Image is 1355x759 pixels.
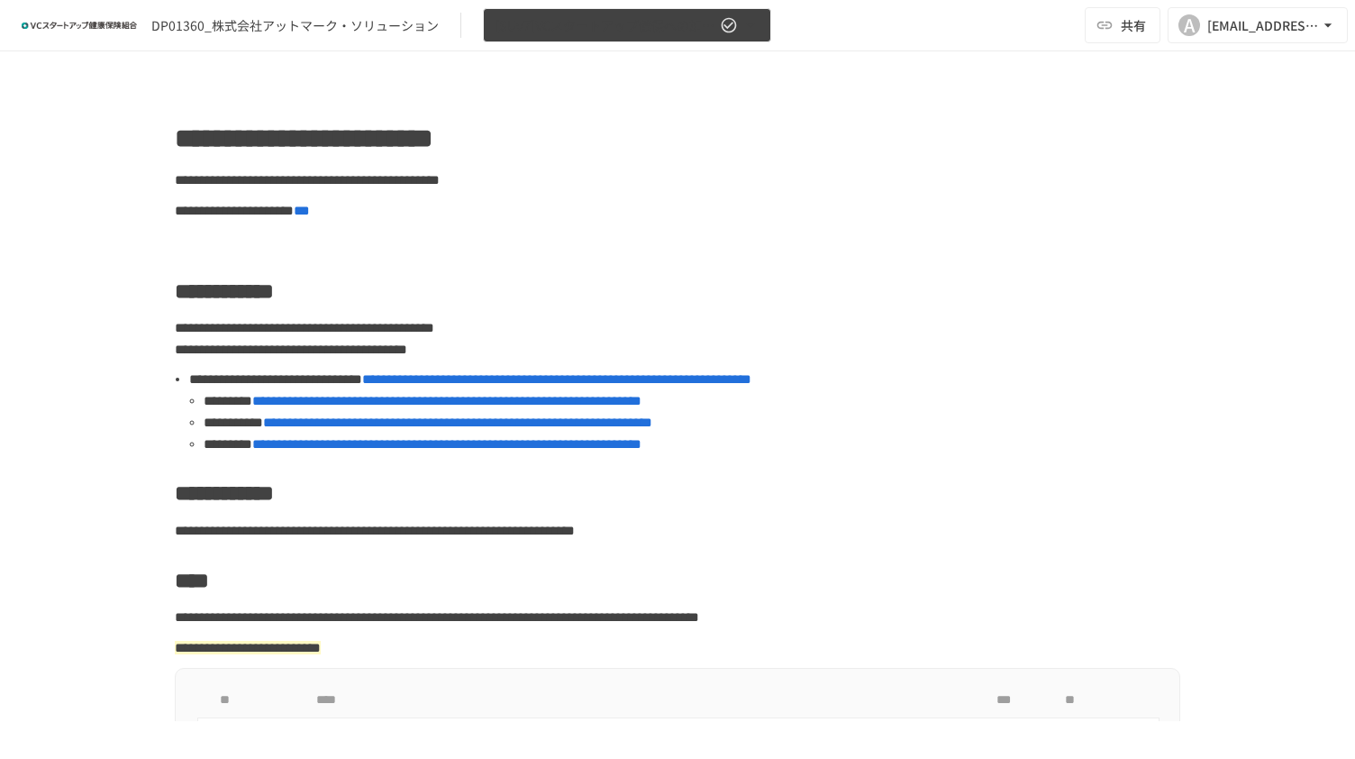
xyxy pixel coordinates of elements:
div: DP01360_株式会社アットマーク・ソリューション [151,16,439,35]
button: [SUv7]VCスタートアップ健保への加入申請手続き [483,8,771,43]
div: A [1178,14,1200,36]
button: 共有 [1085,7,1160,43]
div: [EMAIL_ADDRESS][DOMAIN_NAME] [1207,14,1319,37]
button: A[EMAIL_ADDRESS][DOMAIN_NAME] [1168,7,1348,43]
img: ZDfHsVrhrXUoWEWGWYf8C4Fv4dEjYTEDCNvmL73B7ox [22,11,137,40]
span: 共有 [1121,15,1146,35]
span: [SUv7]VCスタートアップ健保への加入申請手続き [495,14,716,37]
